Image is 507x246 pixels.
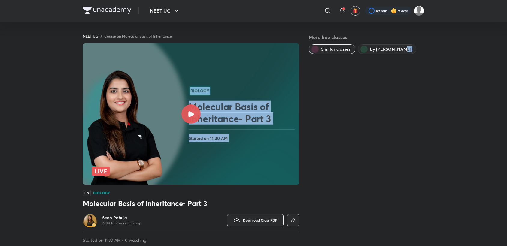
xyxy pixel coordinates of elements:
img: streak [391,8,397,14]
button: avatar [351,6,360,16]
p: Started on 11:30 AM • 0 watching [83,237,299,243]
img: Avatar [84,214,96,226]
button: Similar classes [309,44,355,54]
img: Payal [414,6,424,16]
a: Company Logo [83,7,131,15]
img: avatar [353,8,358,13]
p: 270K followers • Biology [102,221,141,226]
h2: Molecular Basis of Inheritance- Part 3 [189,100,297,124]
h5: More free classes [309,34,424,41]
button: Download Class PDF [227,214,284,226]
h3: Molecular Basis of Inheritance- Part 3 [83,199,299,208]
button: NEET UG [146,5,184,17]
button: by Seep Pahuja [358,44,416,54]
span: Download Class PDF [243,218,277,223]
span: Similar classes [321,46,350,52]
span: by Seep Pahuja [370,46,411,52]
img: badge [92,223,96,227]
a: Seep Pahuja [102,215,141,221]
span: EN [83,190,91,196]
a: Course on Molecular Basis of Inheritance [104,34,172,38]
a: Avatarbadge [83,213,97,227]
a: NEET UG [83,34,98,38]
h4: Started on 11:30 AM [189,134,297,142]
h4: Biology [93,191,110,195]
img: Company Logo [83,7,131,14]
